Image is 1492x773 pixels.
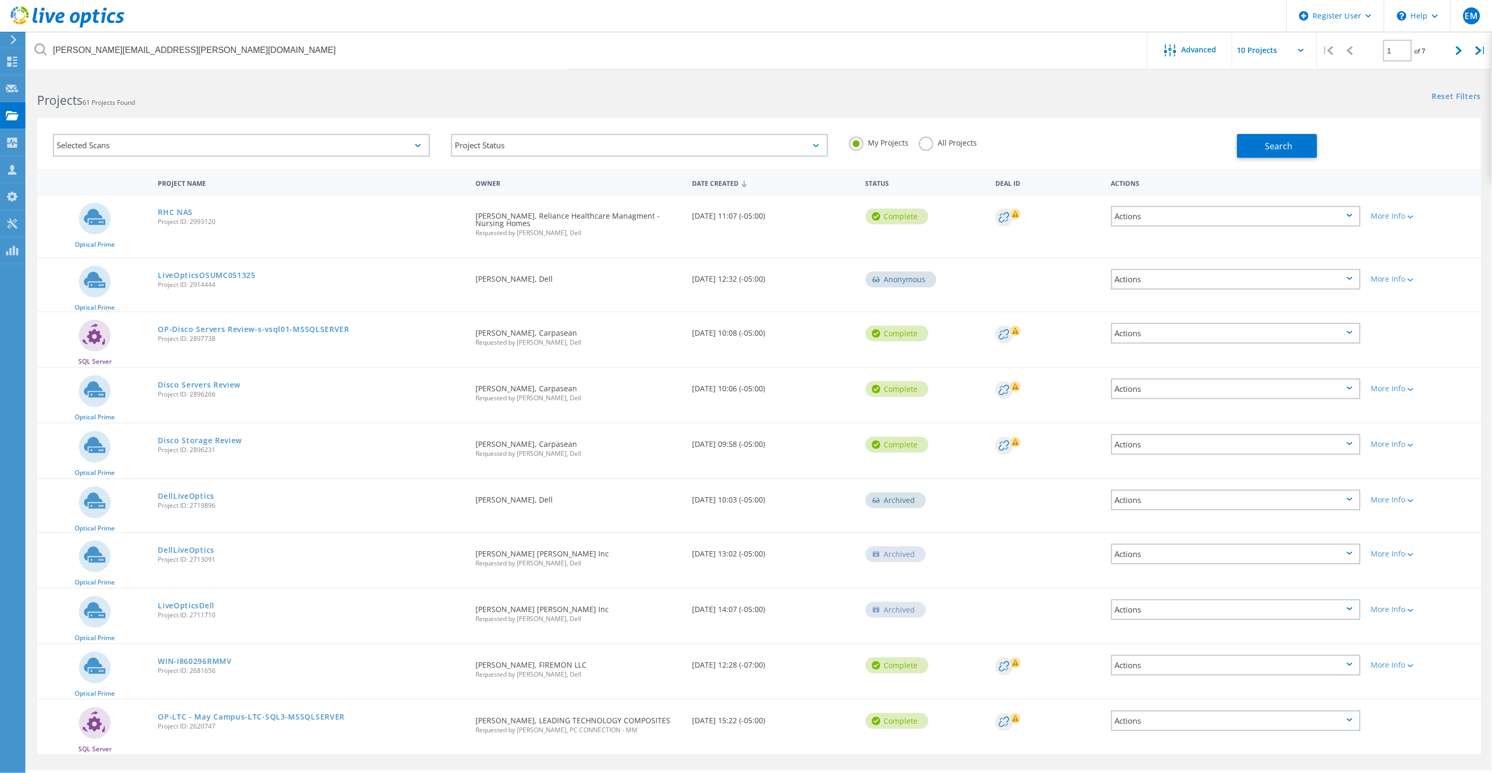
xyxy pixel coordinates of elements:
div: More Info [1371,550,1476,558]
a: WIN-I860296RMMV [158,658,232,665]
a: Live Optics Dashboard [11,22,124,30]
a: Disco Storage Review [158,437,242,444]
div: [DATE] 14:07 (-05:00) [687,589,860,624]
div: Complete [866,326,929,341]
span: Project ID: 2993120 [158,219,465,225]
div: Archived [866,546,926,562]
span: EM [1465,12,1478,20]
span: Search [1265,140,1293,152]
span: Requested by [PERSON_NAME], Dell [475,671,681,678]
div: Actions [1106,173,1366,192]
a: OP-Disco Servers Review-s-vsql01-MSSQLSERVER [158,326,349,333]
a: Reset Filters [1432,93,1481,102]
div: [PERSON_NAME], Dell [470,258,687,293]
span: Project ID: 2711710 [158,612,465,618]
div: Actions [1111,379,1361,399]
div: [PERSON_NAME], Reliance Healthcare Managment - Nursing Homes [470,195,687,247]
div: [DATE] 15:22 (-05:00) [687,700,860,735]
div: Complete [866,713,929,729]
span: Requested by [PERSON_NAME], Dell [475,616,681,622]
span: Project ID: 2719896 [158,502,465,509]
span: Optical Prime [75,304,115,311]
input: Search projects by name, owner, ID, company, etc [26,32,1148,69]
div: Complete [866,381,929,397]
span: Requested by [PERSON_NAME], Dell [475,451,681,457]
div: Archived [866,492,926,508]
div: Anonymous [866,272,937,287]
div: [DATE] 11:07 (-05:00) [687,195,860,230]
div: [PERSON_NAME], Dell [470,479,687,514]
span: Requested by [PERSON_NAME], PC CONNECTION - MM [475,727,681,733]
div: Actions [1111,599,1361,620]
div: Project Name [152,173,470,192]
span: Project ID: 2896266 [158,391,465,398]
a: OP-LTC - May Campus-LTC-SQL3-MSSQLSERVER [158,713,345,721]
span: Optical Prime [75,525,115,532]
div: Actions [1111,490,1361,510]
div: [PERSON_NAME] [PERSON_NAME] Inc [470,589,687,633]
span: Requested by [PERSON_NAME], Dell [475,230,681,236]
div: More Info [1371,606,1476,613]
a: DellLiveOptics [158,492,214,500]
span: Advanced [1182,46,1217,53]
div: [DATE] 09:58 (-05:00) [687,424,860,459]
span: SQL Server [78,358,112,365]
div: More Info [1371,275,1476,283]
div: [DATE] 10:08 (-05:00) [687,312,860,347]
span: Project ID: 2914444 [158,282,465,288]
div: [PERSON_NAME], Carpasean [470,312,687,356]
span: Optical Prime [75,470,115,476]
div: [DATE] 12:32 (-05:00) [687,258,860,293]
div: Actions [1111,323,1361,344]
span: Requested by [PERSON_NAME], Dell [475,560,681,567]
span: Optical Prime [75,635,115,641]
div: Deal Id [990,173,1105,192]
div: Complete [866,437,929,453]
a: LiveOpticsOSUMC051325 [158,272,256,279]
a: RHC NAS [158,209,193,216]
div: Actions [1111,434,1361,455]
span: Optical Prime [75,579,115,586]
svg: \n [1397,11,1407,21]
div: Owner [470,173,687,192]
span: Optical Prime [75,690,115,697]
div: More Info [1371,212,1476,220]
div: Actions [1111,269,1361,290]
label: My Projects [849,137,909,147]
div: Selected Scans [53,134,430,157]
a: DellLiveOptics [158,546,214,554]
span: SQL Server [78,746,112,752]
span: Project ID: 2713091 [158,556,465,563]
span: Requested by [PERSON_NAME], Dell [475,395,681,401]
div: [PERSON_NAME], FIREMON LLC [470,644,687,688]
span: Project ID: 2620747 [158,723,465,730]
a: LiveOpticsDell [158,602,214,609]
div: [PERSON_NAME], Carpasean [470,424,687,468]
span: Project ID: 2681656 [158,668,465,674]
span: Optical Prime [75,414,115,420]
div: More Info [1371,385,1476,392]
div: Actions [1111,655,1361,676]
div: Actions [1111,711,1361,731]
div: [DATE] 13:02 (-05:00) [687,533,860,568]
div: More Info [1371,661,1476,669]
div: More Info [1371,441,1476,448]
span: Optical Prime [75,241,115,248]
div: [PERSON_NAME] [PERSON_NAME] Inc [470,533,687,577]
b: Projects [37,92,83,109]
button: Search [1237,134,1317,158]
span: of 7 [1415,47,1426,56]
div: Actions [1111,544,1361,564]
div: Project Status [451,134,828,157]
span: Project ID: 2896231 [158,447,465,453]
span: Requested by [PERSON_NAME], Dell [475,339,681,346]
div: [DATE] 12:28 (-07:00) [687,644,860,679]
div: Archived [866,602,926,618]
div: [PERSON_NAME], Carpasean [470,368,687,412]
div: [DATE] 10:03 (-05:00) [687,479,860,514]
div: More Info [1371,496,1476,504]
div: Actions [1111,206,1361,227]
div: Complete [866,209,929,224]
div: | [1317,32,1339,69]
span: Project ID: 2897738 [158,336,465,342]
